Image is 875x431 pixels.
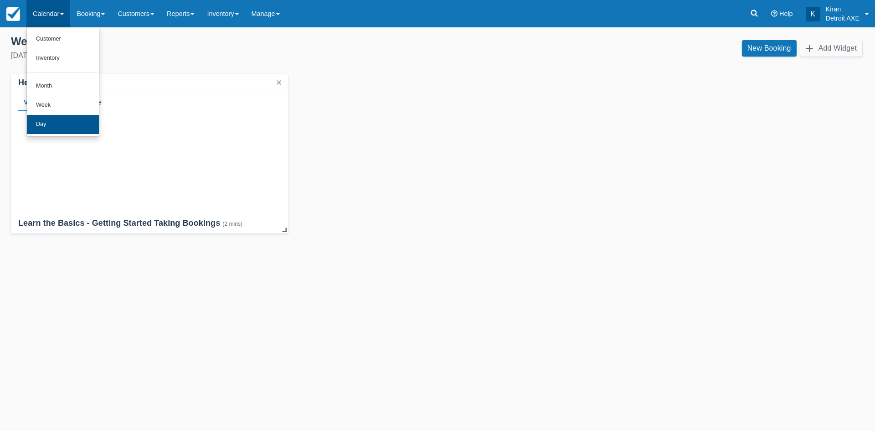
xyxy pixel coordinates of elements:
[18,78,55,88] div: Helpdesk
[771,10,777,17] i: Help
[222,221,242,227] div: (2 mins)
[11,50,430,61] div: [DATE]
[26,27,99,137] ul: Calendar
[779,10,793,17] span: Help
[826,14,860,23] p: Detroit AXE
[806,7,820,21] div: K
[27,30,99,49] a: Customer
[742,40,797,57] a: New Booking
[18,92,47,111] div: Video
[27,115,99,134] a: Day
[27,96,99,115] a: Week
[27,77,99,96] a: Month
[18,218,281,229] div: Learn the Basics - Getting Started Taking Bookings
[6,7,20,21] img: checkfront-main-nav-mini-logo.png
[826,5,860,14] p: Kiran
[800,40,862,57] button: Add Widget
[27,49,99,68] a: Inventory
[11,35,430,48] div: Welcome , Kiran !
